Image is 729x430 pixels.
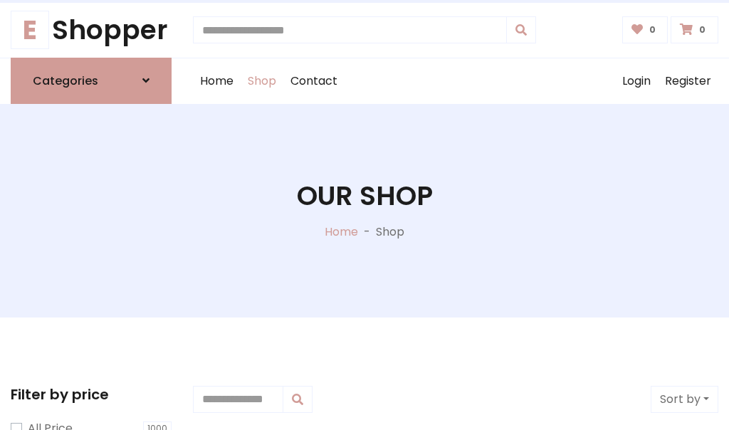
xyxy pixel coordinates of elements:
span: E [11,11,49,49]
a: Login [615,58,658,104]
a: Shop [241,58,283,104]
a: EShopper [11,14,172,46]
p: - [358,224,376,241]
a: 0 [622,16,668,43]
h6: Categories [33,74,98,88]
button: Sort by [651,386,718,413]
a: Categories [11,58,172,104]
p: Shop [376,224,404,241]
a: Home [325,224,358,240]
a: 0 [671,16,718,43]
a: Home [193,58,241,104]
a: Contact [283,58,345,104]
h1: Our Shop [297,180,433,212]
h5: Filter by price [11,386,172,403]
span: 0 [646,23,659,36]
h1: Shopper [11,14,172,46]
span: 0 [696,23,709,36]
a: Register [658,58,718,104]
